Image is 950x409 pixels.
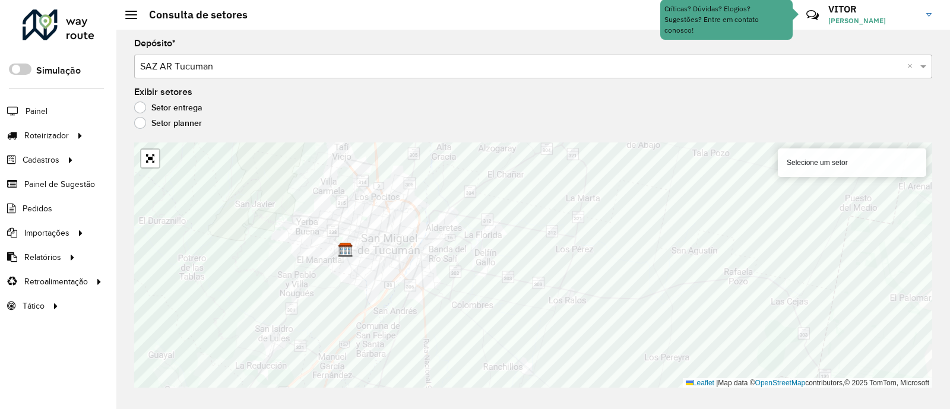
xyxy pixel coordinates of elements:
[907,59,917,74] span: Clear all
[23,154,59,166] span: Cadastros
[23,202,52,215] span: Pedidos
[24,227,69,239] span: Importações
[134,102,202,113] label: Setor entrega
[828,15,917,26] span: [PERSON_NAME]
[24,251,61,264] span: Relatórios
[141,150,159,167] a: Abrir mapa em tela cheia
[24,178,95,191] span: Painel de Sugestão
[24,275,88,288] span: Retroalimentação
[23,300,45,312] span: Tático
[828,4,917,15] h3: VITOR
[686,379,714,387] a: Leaflet
[778,148,926,177] div: Selecione um setor
[800,2,825,28] a: Contato Rápido
[755,379,806,387] a: OpenStreetMap
[26,105,47,118] span: Painel
[36,64,81,78] label: Simulação
[716,379,718,387] span: |
[134,117,202,129] label: Setor planner
[134,85,192,99] label: Exibir setores
[24,129,69,142] span: Roteirizador
[134,36,176,50] label: Depósito
[683,378,932,388] div: Map data © contributors,© 2025 TomTom, Microsoft
[137,8,248,21] h2: Consulta de setores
